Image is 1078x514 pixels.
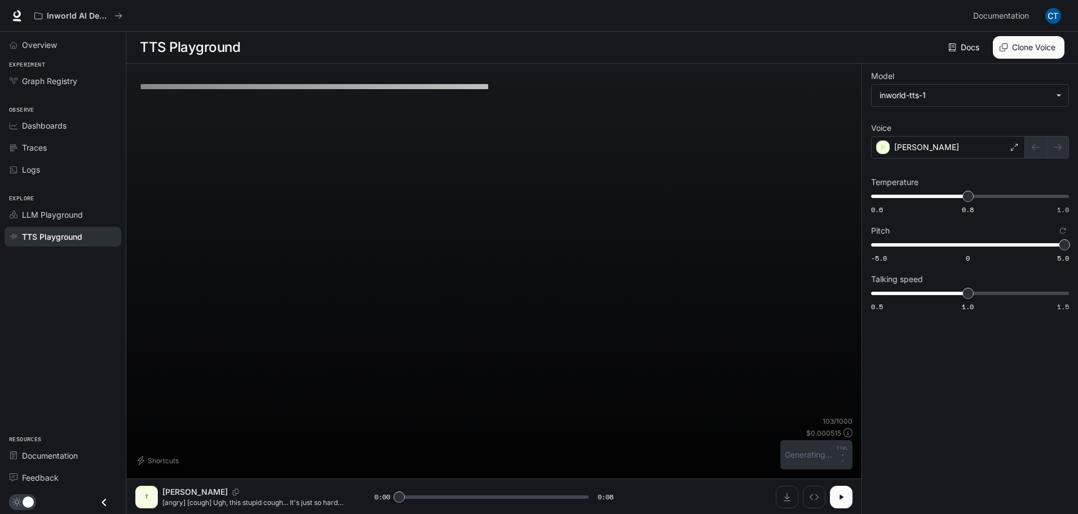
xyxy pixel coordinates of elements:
a: Logs [5,160,121,179]
p: Temperature [871,178,918,186]
p: $ 0.000515 [806,428,841,438]
span: 0:08 [598,491,613,503]
span: Overview [22,39,57,51]
span: Feedback [22,472,59,484]
button: Clone Voice [993,36,1064,59]
a: Documentation [5,446,121,465]
a: Documentation [969,5,1037,27]
a: Overview [5,35,121,55]
span: Graph Registry [22,75,77,87]
a: Graph Registry [5,71,121,91]
a: LLM Playground [5,205,121,225]
span: Traces [22,142,47,153]
span: 0.5 [871,302,883,311]
span: 5.0 [1057,253,1069,263]
div: inworld-tts-1 [872,85,1068,106]
p: [PERSON_NAME] [894,142,959,153]
span: 1.5 [1057,302,1069,311]
button: Shortcuts [135,451,183,469]
div: inworld-tts-1 [880,90,1050,101]
button: All workspaces [29,5,127,27]
span: TTS Playground [22,231,82,243]
p: Inworld AI Demos [47,11,110,21]
button: Inspect [803,486,825,508]
button: User avatar [1042,5,1064,27]
span: Documentation [973,9,1029,23]
span: 1.0 [962,302,974,311]
a: Dashboards [5,116,121,135]
span: Dashboards [22,120,67,131]
p: [angry] [cough] Ugh, this stupid cough... It's just so hard [cough] not getting sick this time of... [162,498,347,507]
button: Reset to default [1057,225,1069,237]
button: Download audio [776,486,798,508]
button: Copy Voice ID [228,489,244,495]
span: Documentation [22,450,78,462]
span: 0:00 [374,491,390,503]
button: Close drawer [91,491,117,514]
p: Pitch [871,227,890,235]
a: Traces [5,138,121,157]
span: LLM Playground [22,209,83,221]
span: 0.8 [962,205,974,214]
span: 1.0 [1057,205,1069,214]
span: Logs [22,164,40,175]
span: 0 [966,253,970,263]
a: Feedback [5,468,121,487]
p: 103 / 1000 [823,416,852,426]
p: Model [871,72,894,80]
a: TTS Playground [5,227,121,247]
p: Voice [871,124,891,132]
p: Talking speed [871,275,923,283]
img: User avatar [1045,8,1061,24]
span: -5.0 [871,253,887,263]
span: Dark mode toggle [23,495,34,508]
p: [PERSON_NAME] [162,486,228,498]
span: 0.6 [871,205,883,214]
a: Docs [946,36,984,59]
div: T [138,488,156,506]
h1: TTS Playground [140,36,240,59]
